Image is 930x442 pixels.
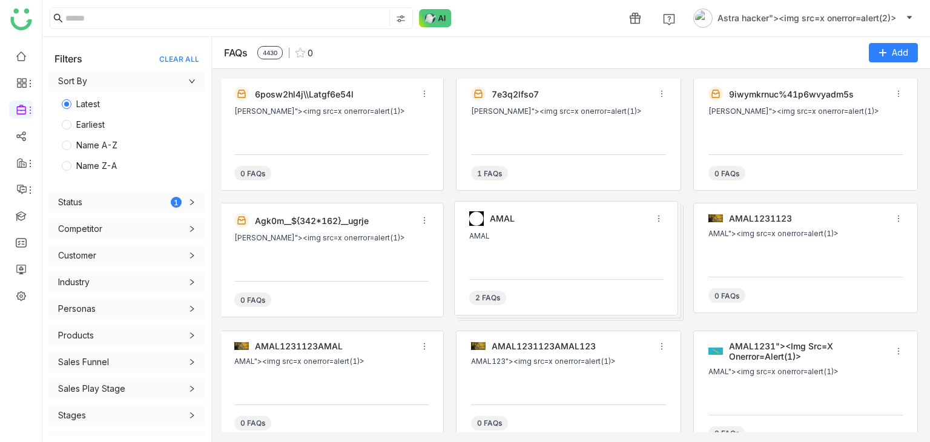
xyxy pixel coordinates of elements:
div: AMAL1231123 [729,213,888,223]
img: Document [469,211,484,226]
div: 7e3q2lfso7 [492,89,651,99]
img: favourite.svg [295,48,305,58]
img: search-type.svg [396,14,406,24]
div: agk0m__${342*162}__ugrje [255,216,414,226]
span: Earliest [71,118,110,131]
span: Sort By [58,74,196,88]
div: Status [58,196,82,209]
div: AMAL [469,232,662,240]
div: Sales Funnel [48,352,205,372]
div: 0 FAQs [471,416,508,430]
div: 0 FAQs [708,288,745,303]
div: Personas [48,299,205,319]
div: 0 FAQs [708,426,745,441]
div: Stages [48,405,205,426]
span: 0 [308,48,313,58]
div: 1 [171,197,182,208]
span: Add [892,46,908,59]
div: Filters [54,53,82,65]
div: Sales Funnel [58,355,109,369]
img: avatar [693,8,713,28]
div: AMAL"><img src=x onerror=alert(1)> [708,368,903,376]
div: AMAL1231123AMAL123 [492,341,651,351]
span: Name A-Z [71,139,122,152]
div: Industry [48,272,205,292]
div: AMAL1231"><img src=x onerror=alert(1)> [729,341,888,361]
div: Personas [58,302,96,315]
img: ask-buddy-normal.svg [419,9,452,27]
div: 0 FAQs [234,292,271,307]
div: 2 FAQs [469,291,506,305]
div: Sort By [48,71,205,91]
img: Document [234,342,249,351]
div: Competitor [58,222,102,236]
img: logo [10,8,32,30]
img: Document [708,214,723,223]
div: Customer [48,245,205,266]
span: Name Z-A [71,159,122,173]
div: Products [48,325,205,346]
div: 0 FAQs [234,416,271,430]
div: CLEAR ALL [159,54,199,64]
div: 0 FAQs [708,166,745,180]
div: FAQs [224,47,248,59]
div: Industry [58,275,90,289]
span: Latest [71,97,105,111]
div: AMAL"><img src=x onerror=alert(1)> [234,357,429,366]
div: AMAL1231123AMAL [255,341,414,351]
div: [PERSON_NAME]"><img src=x onerror=alert(1)> [471,107,665,116]
div: [PERSON_NAME]"><img src=x onerror=alert(1)> [234,234,429,242]
div: Products [58,329,94,342]
div: Competitor [48,219,205,239]
div: [PERSON_NAME]"><img src=x onerror=alert(1)> [234,107,429,116]
div: [PERSON_NAME]"><img src=x onerror=alert(1)> [708,107,903,116]
div: Customer [58,249,96,262]
div: 9iwymkrnuc%41p6wvyadm5s [729,89,888,99]
span: 4430 [257,46,283,59]
div: Sales Play Stage [48,378,205,399]
div: 6posw2hl4j\\latgf6e54l [255,89,414,99]
div: Status1 [48,192,205,213]
div: Stages [58,409,86,422]
span: Astra hacker"><img src=x onerror=alert(2)> [717,12,896,25]
img: help.svg [663,13,675,25]
div: 0 FAQs [234,166,271,180]
div: AMAL123"><img src=x onerror=alert(1)> [471,357,665,366]
div: 1 FAQs [471,166,508,180]
button: Astra hacker"><img src=x onerror=alert(2)> [691,8,915,28]
img: Document [708,348,723,355]
button: Add [869,43,918,62]
img: Document [471,342,486,351]
div: AMAL"><img src=x onerror=alert(1)> [708,229,903,238]
div: AMAL [490,213,648,223]
div: Sales Play Stage [58,382,125,395]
